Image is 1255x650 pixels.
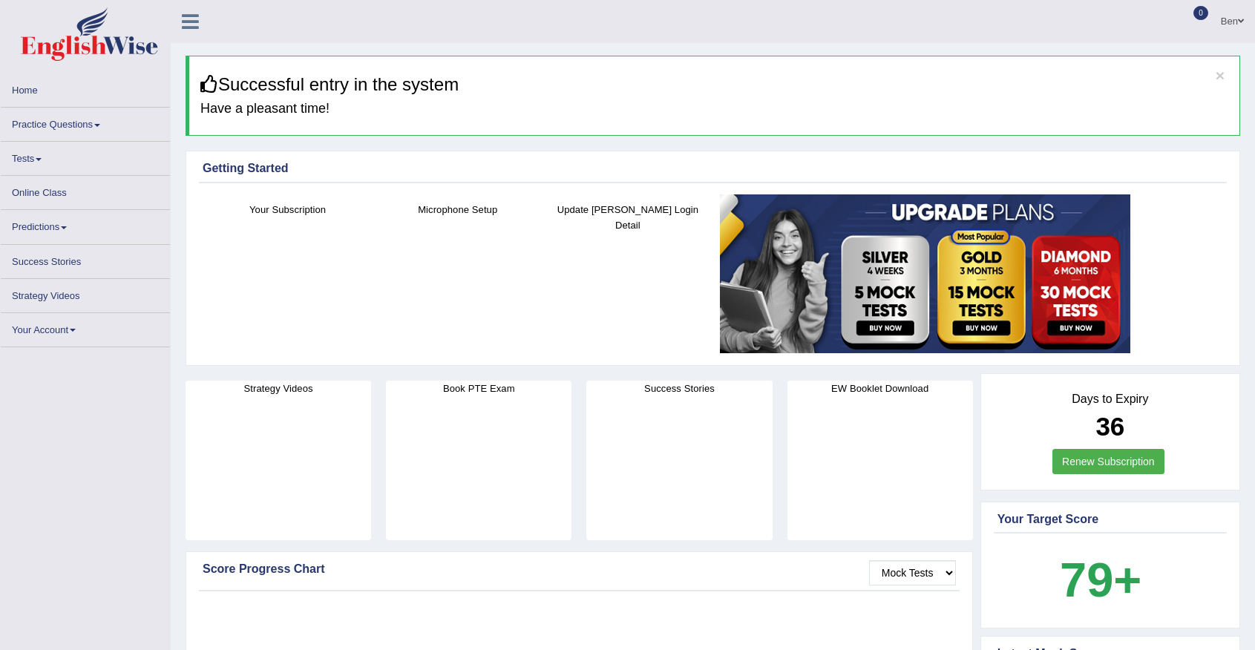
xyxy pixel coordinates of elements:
a: Home [1,73,170,102]
a: Your Account [1,313,170,342]
a: Tests [1,142,170,171]
a: Renew Subscription [1052,449,1164,474]
img: small5.jpg [720,194,1130,353]
span: 0 [1193,6,1208,20]
a: Online Class [1,176,170,205]
a: Success Stories [1,245,170,274]
b: 36 [1095,412,1124,441]
div: Score Progress Chart [203,560,956,578]
h4: Book PTE Exam [386,381,571,396]
h4: Days to Expiry [997,393,1223,406]
h4: Have a pleasant time! [200,102,1228,116]
div: Your Target Score [997,511,1223,528]
h4: EW Booklet Download [787,381,973,396]
h4: Update [PERSON_NAME] Login Detail [550,202,705,233]
h3: Successful entry in the system [200,75,1228,94]
h4: Microphone Setup [380,202,535,217]
a: Practice Questions [1,108,170,137]
h4: Success Stories [586,381,772,396]
h4: Strategy Videos [186,381,371,396]
button: × [1216,68,1225,83]
a: Strategy Videos [1,279,170,308]
b: 79+ [1060,553,1141,607]
h4: Your Subscription [210,202,365,217]
div: Getting Started [203,160,1223,177]
a: Predictions [1,210,170,239]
